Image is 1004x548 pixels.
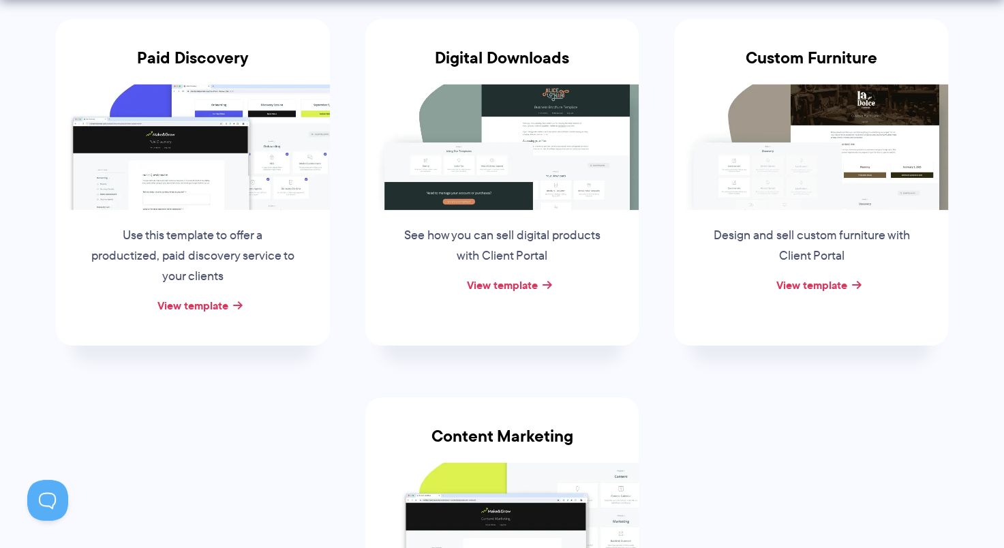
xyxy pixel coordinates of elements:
h3: Digital Downloads [365,48,639,84]
h3: Paid Discovery [56,48,330,84]
p: See how you can sell digital products with Client Portal [398,226,605,267]
h3: Content Marketing [365,427,639,462]
a: View template [776,277,847,293]
iframe: Toggle Customer Support [27,480,68,521]
p: Design and sell custom furniture with Client Portal [708,226,915,267]
a: View template [466,277,537,293]
p: Use this template to offer a productized, paid discovery service to your clients [89,226,296,287]
a: View template [157,297,228,314]
h3: Custom Furniture [674,48,948,84]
